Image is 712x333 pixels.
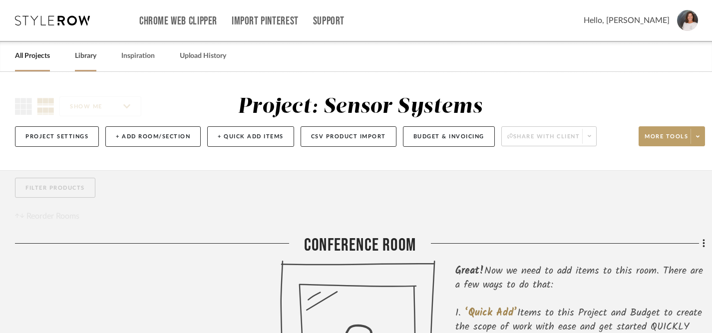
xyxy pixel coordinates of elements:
[15,210,79,222] button: Reorder Rooms
[313,17,345,25] a: Support
[15,49,50,63] a: All Projects
[507,133,580,148] span: Share with client
[639,126,705,146] button: More tools
[139,17,217,25] a: Chrome Web Clipper
[15,126,99,147] button: Project Settings
[75,49,96,63] a: Library
[455,264,705,292] div: Now we need to add items to this room. There are a few ways to do that:
[455,263,484,279] span: Great!
[105,126,201,147] button: + Add Room/Section
[301,126,396,147] button: CSV Product Import
[15,178,95,198] button: Filter Products
[232,17,299,25] a: Import Pinterest
[584,14,670,26] span: Hello, [PERSON_NAME]
[645,133,688,148] span: More tools
[501,126,597,146] button: Share with client
[26,210,79,222] span: Reorder Rooms
[238,96,482,117] div: Project: Sensor Systems
[121,49,155,63] a: Inspiration
[180,49,226,63] a: Upload History
[207,126,294,147] button: + Quick Add Items
[403,126,495,147] button: Budget & Invoicing
[677,10,698,31] img: avatar
[465,305,517,321] span: ‘Quick Add’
